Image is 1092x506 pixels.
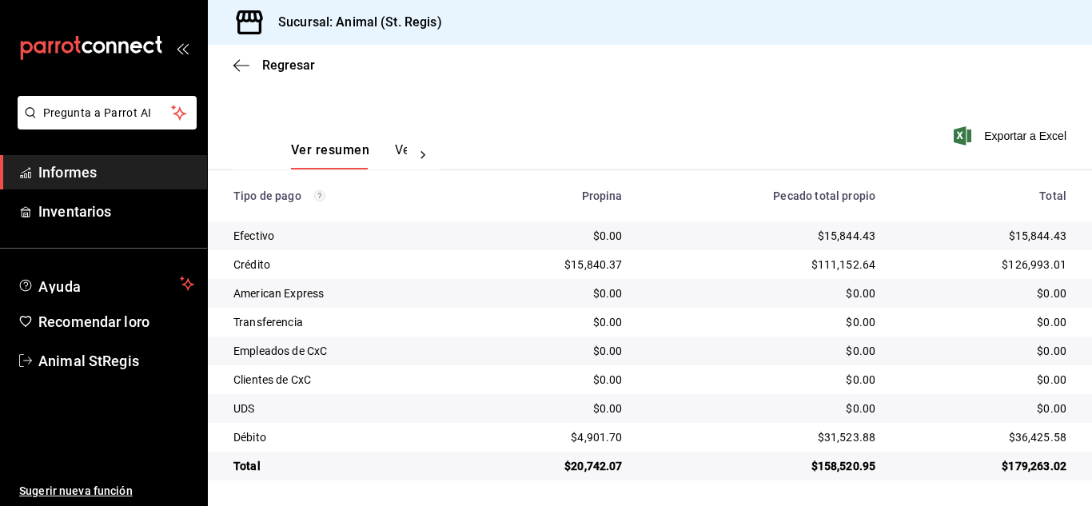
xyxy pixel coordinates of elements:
[1002,460,1066,472] font: $179,263.02
[233,316,303,329] font: Transferencia
[846,287,875,300] font: $0.00
[593,316,623,329] font: $0.00
[564,460,623,472] font: $20,742.07
[233,58,315,73] button: Regresar
[818,229,876,242] font: $15,844.43
[233,189,301,202] font: Tipo de pago
[176,42,189,54] button: abrir_cajón_menú
[846,345,875,357] font: $0.00
[233,258,270,271] font: Crédito
[593,345,623,357] font: $0.00
[38,278,82,295] font: Ayuda
[593,229,623,242] font: $0.00
[1037,316,1066,329] font: $0.00
[957,126,1066,145] button: Exportar a Excel
[233,460,261,472] font: Total
[38,313,149,330] font: Recomendar loro
[1037,373,1066,386] font: $0.00
[773,189,875,202] font: Pecado total propio
[233,287,324,300] font: American Express
[811,460,876,472] font: $158,520.95
[593,287,623,300] font: $0.00
[846,316,875,329] font: $0.00
[278,14,442,30] font: Sucursal: Animal (St. Regis)
[233,431,266,444] font: Débito
[38,164,97,181] font: Informes
[314,190,325,201] svg: Los pagos realizados con Pay y otras terminales son montos brutos.
[571,431,622,444] font: $4,901.70
[19,484,133,497] font: Sugerir nueva función
[233,402,254,415] font: UDS
[11,116,197,133] a: Pregunta a Parrot AI
[818,431,876,444] font: $31,523.88
[846,373,875,386] font: $0.00
[291,141,407,169] div: pestañas de navegación
[233,229,274,242] font: Efectivo
[395,142,455,157] font: Ver pagos
[593,402,623,415] font: $0.00
[1009,229,1067,242] font: $15,844.43
[262,58,315,73] font: Regresar
[233,345,327,357] font: Empleados de CxC
[43,106,152,119] font: Pregunta a Parrot AI
[564,258,623,271] font: $15,840.37
[1009,431,1067,444] font: $36,425.58
[1002,258,1066,271] font: $126,993.01
[291,142,369,157] font: Ver resumen
[811,258,876,271] font: $111,152.64
[38,353,139,369] font: Animal StRegis
[846,402,875,415] font: $0.00
[582,189,623,202] font: Propina
[593,373,623,386] font: $0.00
[1039,189,1066,202] font: Total
[18,96,197,129] button: Pregunta a Parrot AI
[1037,287,1066,300] font: $0.00
[233,373,311,386] font: Clientes de CxC
[38,203,111,220] font: Inventarios
[1037,402,1066,415] font: $0.00
[1037,345,1066,357] font: $0.00
[984,129,1066,142] font: Exportar a Excel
